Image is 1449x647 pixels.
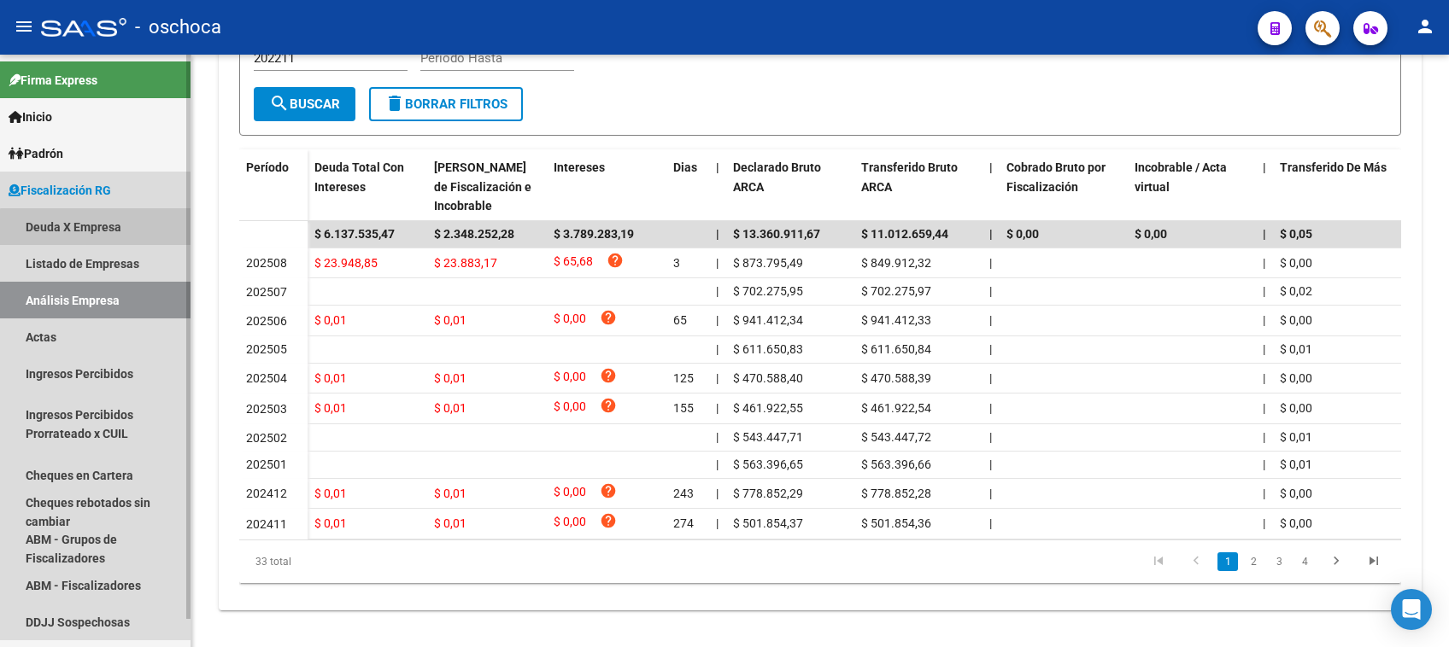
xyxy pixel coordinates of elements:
span: 65 [673,313,687,327]
span: $ 0,00 [1280,371,1312,385]
a: 4 [1294,552,1315,571]
mat-icon: delete [384,93,405,114]
span: | [716,430,719,444]
span: | [1263,284,1265,298]
span: | [989,284,992,298]
span: | [989,430,992,444]
span: $ 501.854,37 [733,516,803,530]
i: help [607,252,624,269]
span: $ 501.854,36 [861,516,931,530]
span: $ 6.137.535,47 [314,227,395,241]
span: | [716,256,719,270]
span: | [1263,401,1265,415]
span: | [716,284,719,298]
span: [PERSON_NAME] de Fiscalización e Incobrable [434,160,531,213]
span: $ 0,00 [554,367,586,390]
span: Firma Express [9,71,97,90]
datatable-header-cell: Período [239,149,308,221]
span: $ 0,01 [1280,342,1312,356]
span: | [989,458,992,471]
span: $ 778.852,28 [861,487,931,500]
li: page 4 [1292,547,1317,576]
span: $ 0,01 [434,313,466,327]
span: | [1263,313,1265,327]
span: $ 0,05 [1280,227,1312,241]
span: $ 65,68 [554,252,593,275]
span: Incobrable / Acta virtual [1135,160,1227,194]
span: $ 3.789.283,19 [554,227,634,241]
span: | [716,160,719,174]
span: $ 543.447,71 [733,430,803,444]
span: $ 13.360.911,67 [733,227,820,241]
span: 243 [673,487,694,500]
button: Borrar Filtros [369,87,523,121]
span: 274 [673,516,694,530]
datatable-header-cell: Cobrado Bruto por Fiscalización [1000,149,1128,224]
a: 2 [1243,552,1264,571]
i: help [600,397,617,414]
span: $ 0,01 [1280,430,1312,444]
span: | [989,487,992,500]
span: $ 23.883,17 [434,256,497,270]
span: $ 941.412,34 [733,313,803,327]
span: $ 0,01 [314,371,347,385]
span: | [716,342,719,356]
span: $ 0,01 [314,516,347,530]
span: Dias [673,160,697,174]
span: 202501 [246,458,287,471]
span: Cobrado Bruto por Fiscalización [1006,160,1106,194]
i: help [600,309,617,326]
datatable-header-cell: Intereses [547,149,666,224]
a: go to last page [1358,552,1390,571]
span: $ 0,01 [434,401,466,415]
span: $ 0,01 [434,371,466,385]
span: $ 611.650,83 [733,342,803,356]
span: | [716,371,719,385]
span: | [989,256,992,270]
span: | [1263,430,1265,444]
span: 202504 [246,371,287,385]
span: | [716,516,719,530]
span: 202505 [246,342,287,356]
span: | [989,160,993,174]
span: 3 [673,256,680,270]
span: $ 0,00 [554,482,586,505]
span: $ 0,01 [1280,458,1312,471]
span: $ 11.012.659,44 [861,227,948,241]
span: | [716,487,719,500]
span: $ 0,00 [554,512,586,535]
span: $ 0,00 [1280,401,1312,415]
datatable-header-cell: Incobrable / Acta virtual [1128,149,1256,224]
span: $ 0,01 [314,401,347,415]
span: Declarado Bruto ARCA [733,160,821,194]
span: $ 563.396,66 [861,458,931,471]
span: $ 2.348.252,28 [434,227,514,241]
span: $ 0,00 [1135,227,1167,241]
a: go to previous page [1180,552,1212,571]
span: | [1263,160,1266,174]
span: $ 470.588,39 [861,371,931,385]
span: $ 849.912,32 [861,256,931,270]
span: | [716,227,719,241]
span: 202503 [246,402,287,416]
span: $ 873.795,49 [733,256,803,270]
span: - oschoca [135,9,221,46]
span: | [989,401,992,415]
span: $ 702.275,97 [861,284,931,298]
div: Open Intercom Messenger [1391,589,1432,630]
span: | [1263,342,1265,356]
span: $ 702.275,95 [733,284,803,298]
datatable-header-cell: Transferido De Más [1273,149,1401,224]
span: $ 0,01 [434,516,466,530]
li: page 1 [1215,547,1241,576]
datatable-header-cell: Deuda Total Con Intereses [308,149,427,224]
datatable-header-cell: Transferido Bruto ARCA [854,149,983,224]
span: Padrón [9,144,63,163]
datatable-header-cell: | [709,149,726,224]
span: Buscar [269,96,340,112]
span: | [1263,256,1265,270]
span: | [1263,227,1266,241]
span: $ 941.412,33 [861,313,931,327]
span: $ 0,02 [1280,284,1312,298]
span: | [716,458,719,471]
